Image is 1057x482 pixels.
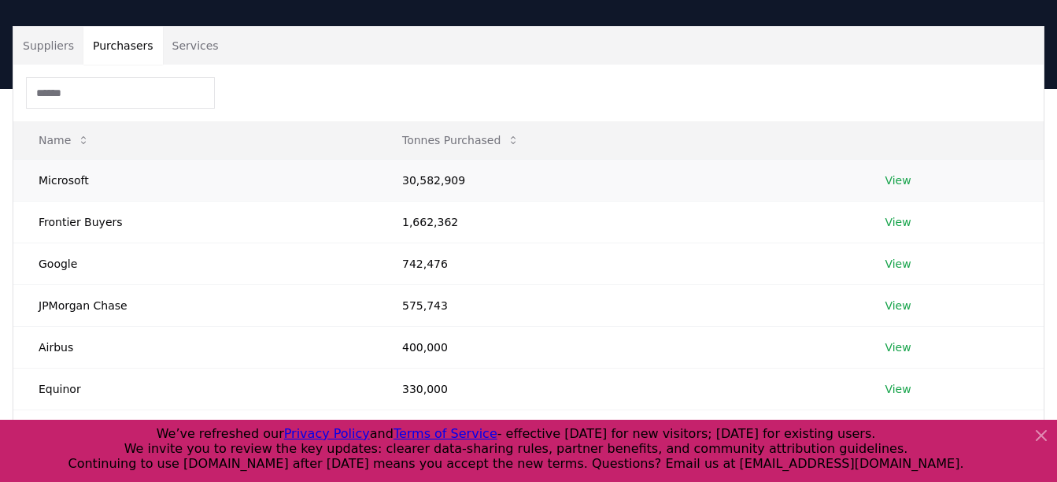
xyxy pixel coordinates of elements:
[885,256,911,272] a: View
[377,368,859,410] td: 330,000
[13,201,377,243] td: Frontier Buyers
[377,410,859,451] td: 250,000
[13,326,377,368] td: Airbus
[163,27,228,65] button: Services
[377,284,859,326] td: 575,743
[377,326,859,368] td: 400,000
[13,27,83,65] button: Suppliers
[885,381,911,397] a: View
[13,159,377,201] td: Microsoft
[390,124,532,156] button: Tonnes Purchased
[13,410,377,451] td: Amazon
[885,298,911,313] a: View
[885,339,911,355] a: View
[13,284,377,326] td: JPMorgan Chase
[885,172,911,188] a: View
[13,243,377,284] td: Google
[83,27,163,65] button: Purchasers
[377,243,859,284] td: 742,476
[26,124,102,156] button: Name
[377,159,859,201] td: 30,582,909
[377,201,859,243] td: 1,662,362
[13,368,377,410] td: Equinor
[885,214,911,230] a: View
